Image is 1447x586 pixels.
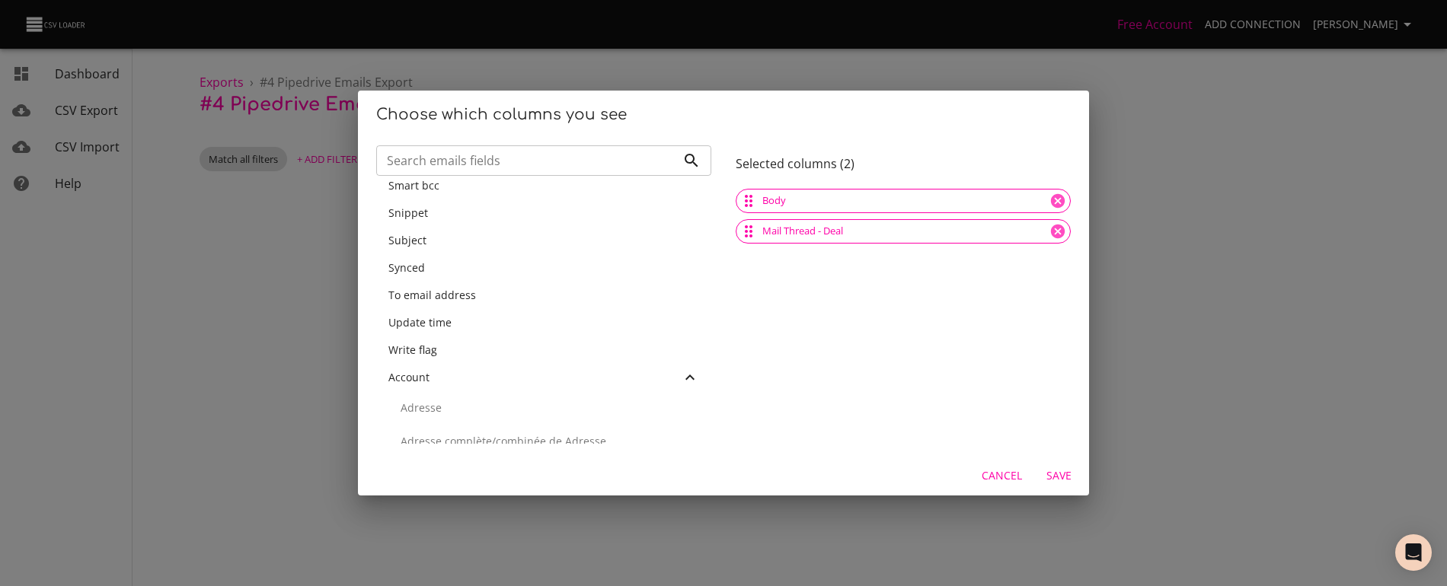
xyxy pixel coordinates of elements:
[401,400,699,416] p: Adresse
[388,342,437,357] span: Write flag
[1040,467,1077,486] span: Save
[388,315,452,330] span: Update time
[736,189,1071,213] div: Body
[401,434,699,449] p: Adresse complète/combinée de Adresse
[376,172,711,199] div: Smart bcc
[376,364,711,391] div: Account
[388,233,426,247] span: Subject
[388,205,428,220] span: Snippet
[1395,534,1432,571] div: Open Intercom Messenger
[736,157,1071,171] h6: Selected columns ( 2 )
[388,260,425,275] span: Synced
[976,462,1028,490] button: Cancel
[982,467,1022,486] span: Cancel
[376,254,711,282] div: Synced
[388,370,430,384] span: Account
[1034,462,1083,490] button: Save
[376,425,711,458] div: Adresse complète/combinée de Adresse
[376,199,711,227] div: Snippet
[388,288,476,302] span: To email address
[753,193,795,208] span: Body
[376,103,1071,127] h2: Choose which columns you see
[376,309,711,336] div: Update time
[376,227,711,254] div: Subject
[388,178,439,193] span: Smart bcc
[376,336,711,364] div: Write flag
[736,219,1071,244] div: Mail Thread - Deal
[376,391,711,425] div: Adresse
[753,224,852,238] span: Mail Thread - Deal
[376,282,711,309] div: To email address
